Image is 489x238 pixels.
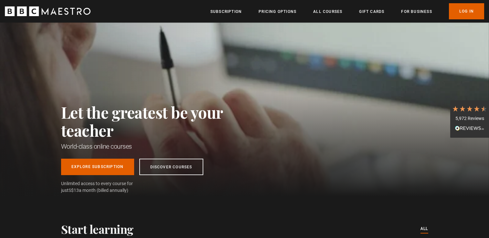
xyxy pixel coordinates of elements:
div: 5,972 Reviews [452,115,487,122]
svg: BBC Maestro [5,6,90,16]
h1: World-class online courses [61,142,252,151]
div: 5,972 ReviewsRead All Reviews [450,100,489,138]
span: Unlimited access to every course for just a month (billed annually) [61,180,148,194]
a: Subscription [210,8,242,15]
span: S$13 [69,188,79,193]
div: 4.7 Stars [452,105,487,112]
a: Gift Cards [359,8,384,15]
h2: Let the greatest be your teacher [61,103,252,139]
a: For business [401,8,432,15]
img: REVIEWS.io [455,126,484,130]
a: All Courses [313,8,342,15]
a: Log In [449,3,484,19]
a: Pricing Options [259,8,296,15]
a: Discover Courses [139,159,203,175]
nav: Primary [210,3,484,19]
a: Explore Subscription [61,159,134,175]
div: Read All Reviews [452,125,487,133]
